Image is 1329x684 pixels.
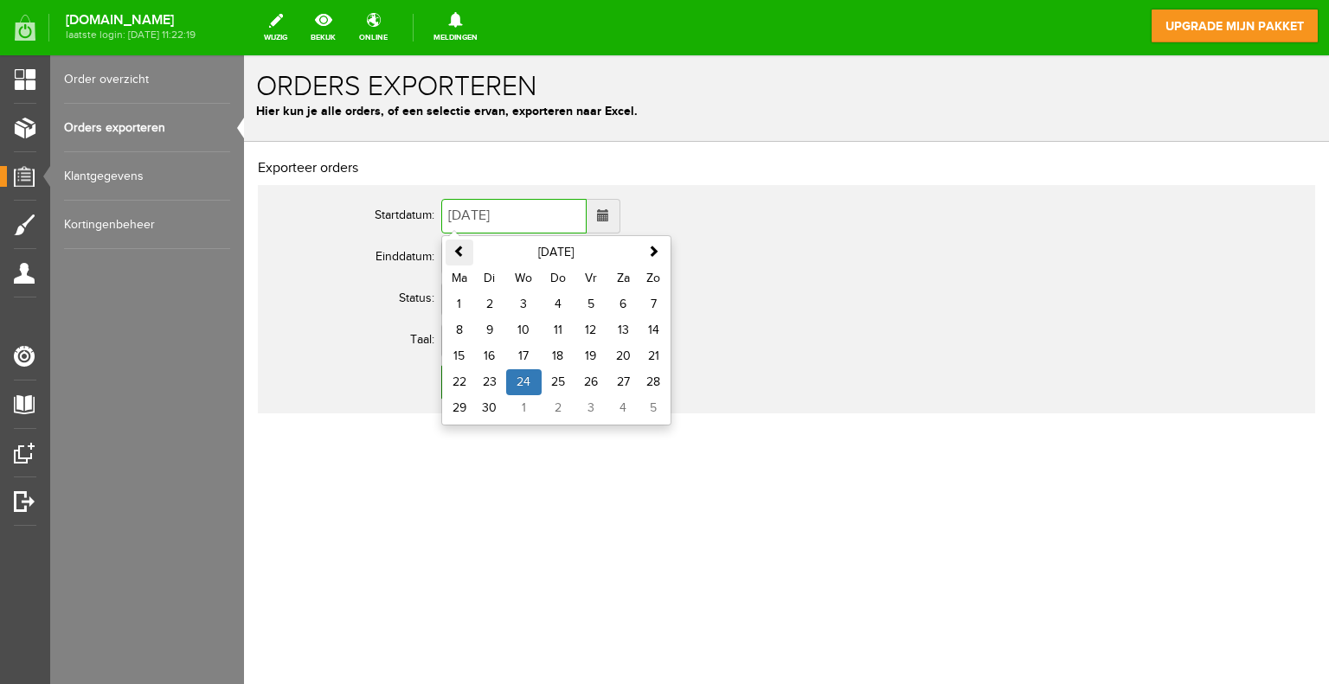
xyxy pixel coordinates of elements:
td: 3 [262,236,298,262]
td: 15 [202,288,229,314]
td: 23 [229,314,262,340]
th: Zo [395,210,423,236]
td: 25 [298,314,331,340]
h1: Orders exporteren [12,16,1073,47]
h2: Exporteer orders [14,105,1071,121]
span: laatste login: [DATE] 11:22:19 [66,30,196,40]
td: 21 [395,288,423,314]
a: Orders exporteren [64,104,230,152]
td: 17 [262,288,298,314]
td: 8 [202,262,229,288]
td: 22 [202,314,229,340]
th: Za [363,210,395,236]
td: 4 [363,340,395,366]
td: 20 [363,288,395,314]
td: 18 [298,288,331,314]
td: 12 [331,262,363,288]
th: [DATE] [229,184,395,210]
td: 24 [262,314,298,340]
td: 14 [395,262,423,288]
td: 2 [229,236,262,262]
td: 1 [262,340,298,366]
td: 1 [202,236,229,262]
a: upgrade mijn pakket [1151,9,1319,43]
td: 26 [331,314,363,340]
td: 5 [395,340,423,366]
th: Status: [24,223,197,265]
td: 7 [395,236,423,262]
td: 9 [229,262,262,288]
a: Klantgegevens [64,152,230,201]
th: Do [298,210,331,236]
td: 16 [229,288,262,314]
th: Ma [202,210,229,236]
p: Hier kun je alle orders, of een selectie ervan, exporteren naar Excel. [12,47,1073,65]
td: 29 [202,340,229,366]
input: Datum van... [197,144,343,178]
a: online [349,9,398,47]
th: Startdatum: [24,140,197,182]
td: 6 [363,236,395,262]
td: 13 [363,262,395,288]
strong: [DOMAIN_NAME] [66,16,196,25]
td: 19 [331,288,363,314]
a: wijzig [254,9,298,47]
th: Taal: [24,265,197,306]
td: 11 [298,262,331,288]
a: bekijk [300,9,346,47]
a: Order overzicht [64,55,230,104]
th: Vr [331,210,363,236]
a: Meldingen [423,9,488,47]
td: 5 [331,236,363,262]
td: 27 [363,314,395,340]
th: Di [229,210,262,236]
td: 30 [229,340,262,366]
th: Wo [262,210,298,236]
th: Einddatum: [24,182,197,223]
td: 28 [395,314,423,340]
a: Kortingenbeheer [64,201,230,249]
td: 4 [298,236,331,262]
td: 2 [298,340,331,366]
td: 3 [331,340,363,366]
td: 10 [262,262,298,288]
